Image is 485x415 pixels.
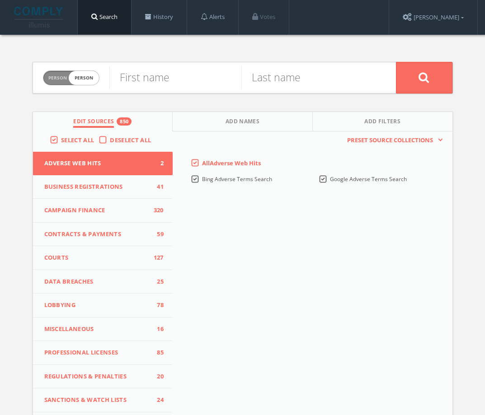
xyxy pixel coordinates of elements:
[33,175,173,199] button: Business Registrations41
[73,117,114,128] span: Edit Sources
[33,317,173,341] button: Miscellaneous16
[150,301,164,310] span: 78
[150,206,164,215] span: 320
[48,75,67,81] span: Person
[44,230,150,239] span: Contracts & Payments
[44,301,150,310] span: Lobbying
[44,325,150,334] span: Miscellaneous
[44,206,150,215] span: Campaign Finance
[226,117,259,128] span: Add Names
[44,159,150,168] span: Adverse Web Hits
[44,182,150,191] span: Business Registrations
[33,223,173,247] button: Contracts & Payments59
[150,325,164,334] span: 16
[33,270,173,294] button: Data Breaches25
[69,71,99,85] span: person
[44,372,150,381] span: Regulations & Penalties
[44,277,150,286] span: Data Breaches
[33,112,173,131] button: Edit Sources850
[33,365,173,389] button: Regulations & Penalties20
[343,136,438,145] span: Preset Source Collections
[110,136,151,144] span: Deselect All
[343,136,443,145] button: Preset Source Collections
[150,159,164,168] span: 2
[44,253,150,262] span: Courts
[33,152,173,175] button: Adverse Web Hits2
[173,112,313,131] button: Add Names
[33,199,173,223] button: Campaign Finance320
[150,230,164,239] span: 59
[33,246,173,270] button: Courts127
[150,396,164,405] span: 24
[150,182,164,191] span: 41
[202,159,261,167] span: All Adverse Web Hits
[33,388,173,412] button: Sanctions & Watch Lists24
[61,136,94,144] span: Select All
[150,348,164,357] span: 85
[33,294,173,317] button: Lobbying78
[202,175,272,183] span: Bing Adverse Terms Search
[313,112,452,131] button: Add Filters
[150,253,164,262] span: 127
[117,117,132,126] div: 850
[44,396,150,405] span: Sanctions & Watch Lists
[150,372,164,381] span: 20
[364,117,400,128] span: Add Filters
[33,341,173,365] button: Professional Licenses85
[150,277,164,286] span: 25
[330,175,407,183] span: Google Adverse Terms Search
[44,348,150,357] span: Professional Licenses
[14,7,65,28] img: illumis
